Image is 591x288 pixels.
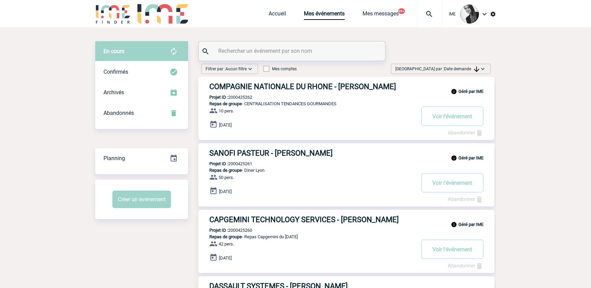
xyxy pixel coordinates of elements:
p: - CENTRALISATION TENDANCES GOURMANDES [198,101,415,106]
span: Repas de groupe [209,168,242,173]
span: Date demande [444,67,479,71]
span: Archivés [103,89,124,96]
button: Voir l'événement [421,107,483,126]
button: Créer un événement [112,191,171,208]
a: Mes événements [304,10,345,20]
span: Filtrer par : [206,65,247,72]
span: 10 pers. [219,108,234,113]
label: Mes comptes [263,67,297,71]
a: COMPAGNIE NATIONALE DU RHONE - [PERSON_NAME] [198,82,494,91]
p: 2000425262 [198,95,252,100]
button: 99+ [398,8,405,14]
a: Abandonner [448,263,483,269]
span: Abandonnés [103,110,134,116]
a: SANOFI PASTEUR - [PERSON_NAME] [198,149,494,157]
h3: CAPGEMINI TECHNOLOGY SERVICES - [PERSON_NAME] [209,215,415,224]
img: baseline_expand_more_white_24dp-b.png [247,65,254,72]
b: Géré par IME [458,89,483,94]
div: Retrouvez ici tous vos événements organisés par date et état d'avancement [95,148,188,169]
img: IME-Finder [95,4,131,24]
p: 2000425261 [198,161,252,166]
button: Voir l'événement [421,240,483,259]
span: En cours [103,48,124,55]
div: Retrouvez ici tous vos événements annulés [95,103,188,123]
span: [DATE] [219,189,232,194]
a: Mes messages [362,10,399,20]
img: arrow_downward.png [474,67,479,72]
p: 2000425260 [198,228,252,233]
b: Projet ID : [209,228,228,233]
p: - Repas Capgemini du [DATE] [198,234,415,239]
p: - Diner Lyon [198,168,415,173]
a: Accueil [269,10,286,20]
span: 42 pers. [219,241,234,247]
h3: COMPAGNIE NATIONALE DU RHONE - [PERSON_NAME] [209,82,415,91]
a: CAPGEMINI TECHNOLOGY SERVICES - [PERSON_NAME] [198,215,494,224]
div: Retrouvez ici tous les événements que vous avez décidé d'archiver [95,82,188,103]
span: Repas de groupe [209,101,242,106]
span: IME [449,12,456,16]
h3: SANOFI PASTEUR - [PERSON_NAME] [209,149,415,157]
div: Retrouvez ici tous vos évènements avant confirmation [95,41,188,62]
b: Projet ID : [209,95,228,100]
span: 50 pers. [219,175,234,180]
b: Géré par IME [458,155,483,160]
button: Voir l'événement [421,173,483,192]
b: Géré par IME [458,222,483,227]
span: [GEOGRAPHIC_DATA] par : [395,65,479,72]
span: [DATE] [219,255,232,261]
span: Aucun filtre [225,67,247,71]
img: baseline_expand_more_white_24dp-b.png [479,65,486,72]
span: Confirmés [103,69,128,75]
img: info_black_24dp.svg [451,155,457,161]
a: Abandonner [448,196,483,202]
span: [DATE] [219,122,232,128]
span: Planning [103,155,125,161]
a: Abandonner [448,130,483,136]
img: info_black_24dp.svg [451,221,457,228]
a: Planning [95,148,188,168]
input: Rechercher un événement par son nom [217,46,369,56]
img: 101050-0.jpg [460,4,479,24]
b: Projet ID : [209,161,228,166]
span: Repas de groupe [209,234,242,239]
img: info_black_24dp.svg [451,88,457,95]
